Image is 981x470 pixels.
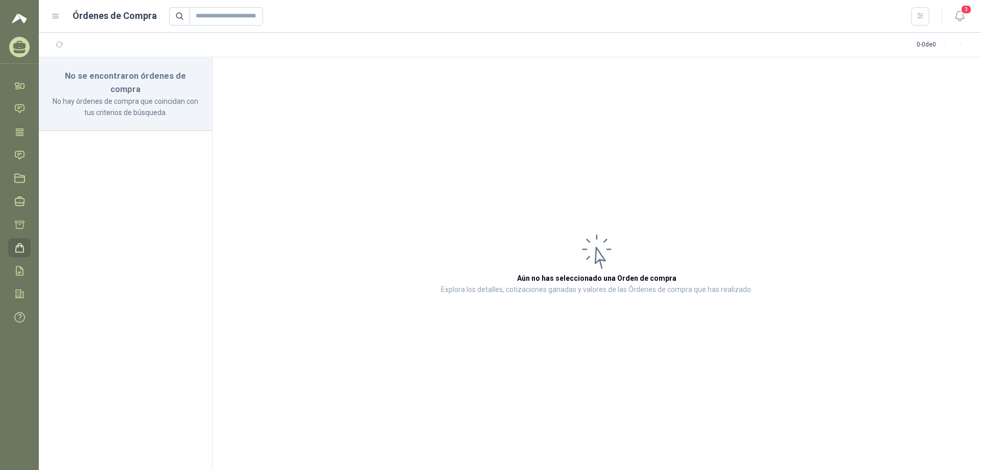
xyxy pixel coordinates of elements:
h3: Aún no has seleccionado una Orden de compra [517,273,676,284]
p: Explora los detalles, cotizaciones ganadas y valores de las Órdenes de compra que has realizado. [441,284,753,296]
button: 3 [950,7,969,26]
h3: No se encontraron órdenes de compra [51,70,200,96]
h1: Órdenes de Compra [73,9,157,23]
img: Logo peakr [12,12,27,25]
div: 0 - 0 de 0 [917,37,969,53]
span: 3 [961,5,972,14]
p: No hay órdenes de compra que coincidan con tus criterios de búsqueda. [51,96,200,118]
